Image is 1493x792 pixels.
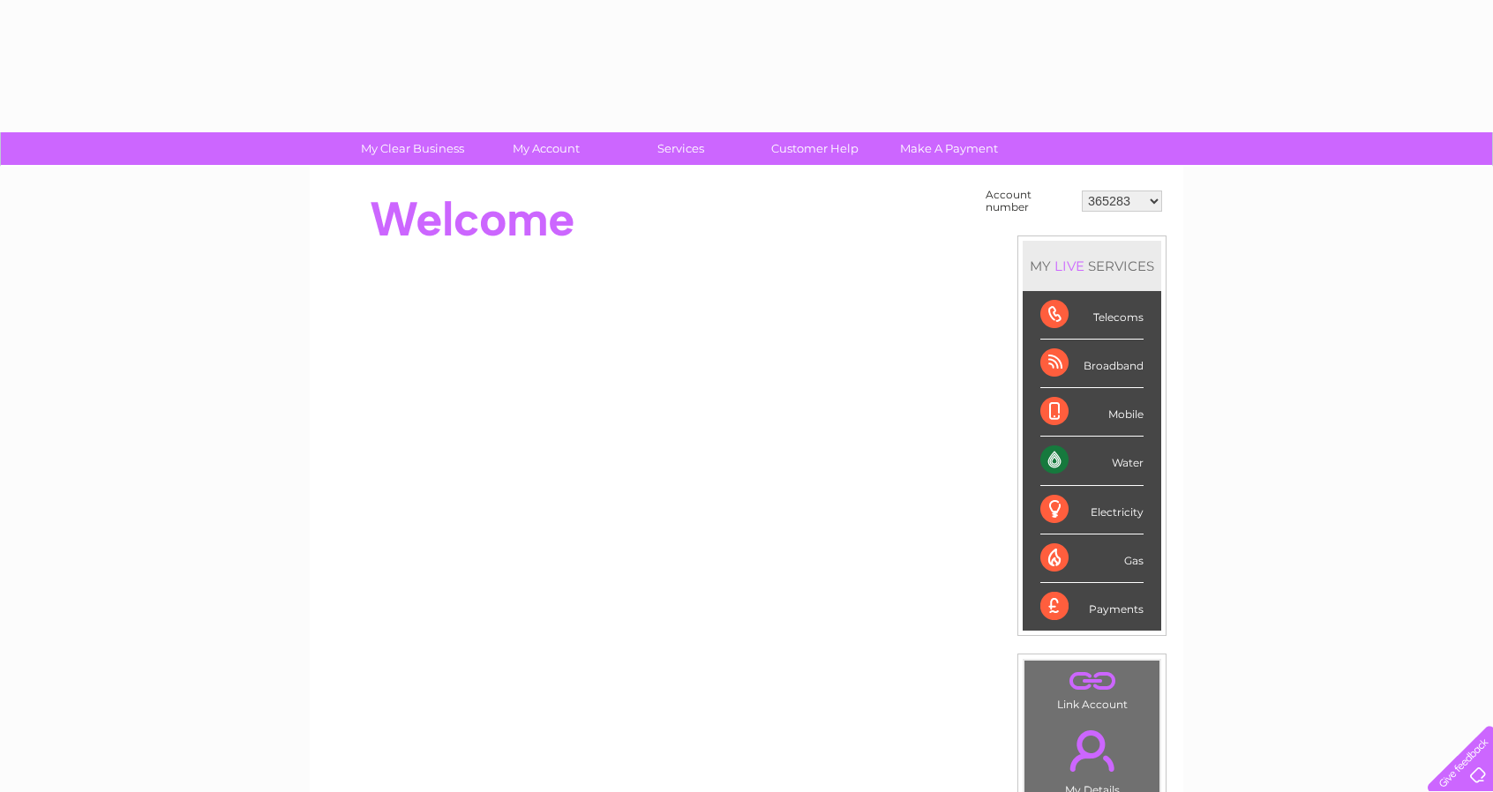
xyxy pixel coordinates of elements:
[1040,583,1144,631] div: Payments
[474,132,619,165] a: My Account
[1040,340,1144,388] div: Broadband
[876,132,1022,165] a: Make A Payment
[1040,534,1144,583] div: Gas
[1024,660,1160,715] td: Link Account
[981,184,1077,218] td: Account number
[1040,437,1144,485] div: Water
[1029,665,1155,696] a: .
[1023,241,1161,291] div: MY SERVICES
[1040,291,1144,340] div: Telecoms
[1051,258,1088,274] div: LIVE
[608,132,754,165] a: Services
[1040,388,1144,437] div: Mobile
[1029,720,1155,781] a: .
[1040,486,1144,534] div: Electricity
[340,132,485,165] a: My Clear Business
[742,132,888,165] a: Customer Help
